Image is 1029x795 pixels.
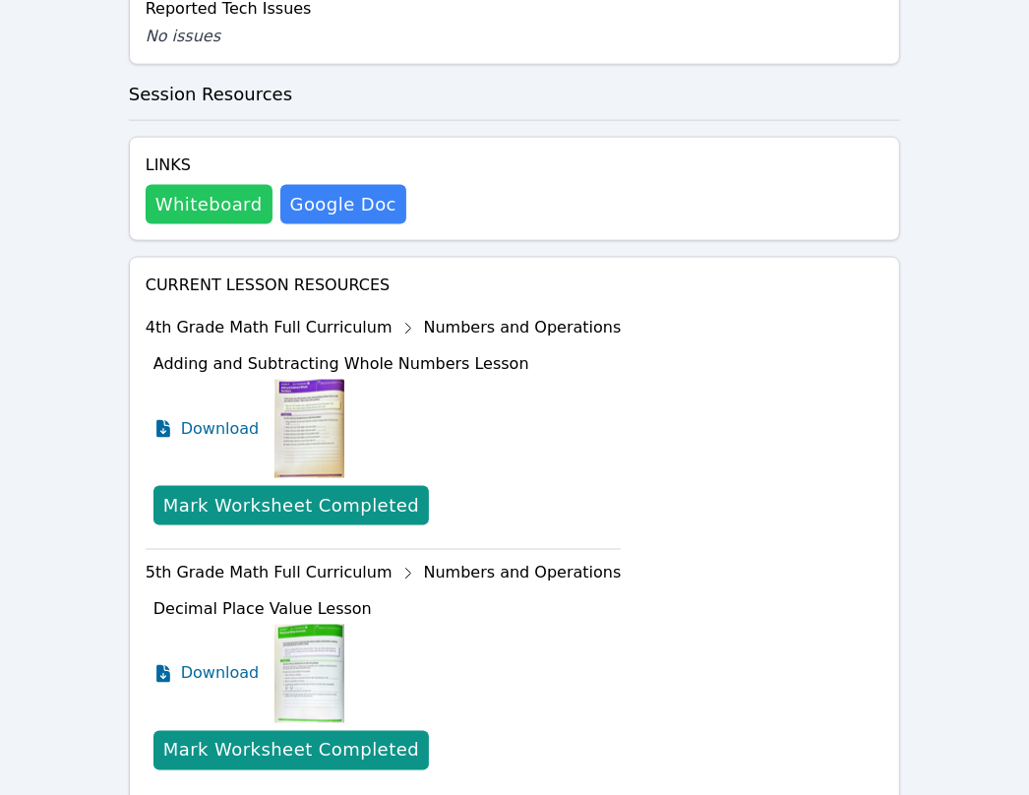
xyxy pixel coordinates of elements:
div: 5th Grade Math Full Curriculum Numbers and Operations [146,558,622,589]
span: Adding and Subtracting Whole Numbers Lesson [153,354,529,373]
div: Mark Worksheet Completed [163,492,419,520]
div: 4th Grade Math Full Curriculum Numbers and Operations [146,313,622,344]
button: Mark Worksheet Completed [153,486,429,525]
h3: Session Resources [129,81,901,108]
h4: Current Lesson Resources [146,274,884,297]
button: Mark Worksheet Completed [153,731,429,770]
span: Decimal Place Value Lesson [153,599,372,618]
div: Mark Worksheet Completed [163,737,419,764]
span: Download [181,662,260,686]
button: Whiteboard [146,185,272,224]
h4: Links [146,153,406,177]
a: Download [153,380,260,478]
img: Adding and Subtracting Whole Numbers Lesson [274,380,344,478]
img: Decimal Place Value Lesson [274,625,344,723]
a: Download [153,625,260,723]
span: No issues [146,27,220,45]
a: Google Doc [280,185,406,224]
span: Download [181,417,260,441]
